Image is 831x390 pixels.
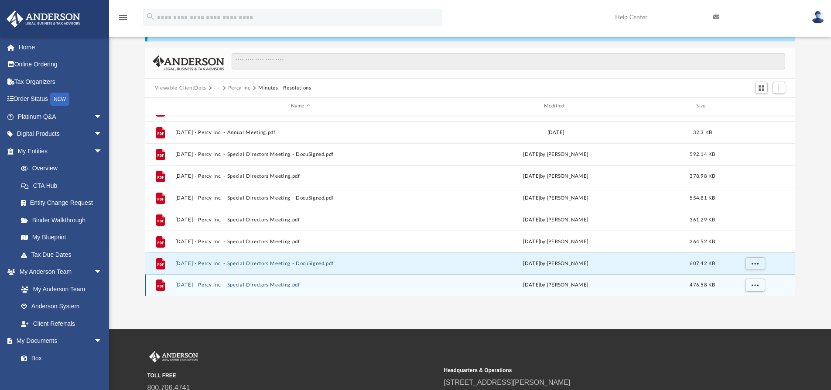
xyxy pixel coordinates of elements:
[12,280,107,298] a: My Anderson Team
[6,73,116,90] a: Tax Organizers
[6,56,116,73] a: Online Ordering
[214,84,220,92] button: ···
[755,82,768,94] button: Switch to Grid View
[12,229,111,246] a: My Blueprint
[430,281,681,289] div: [DATE] by [PERSON_NAME]
[50,93,69,106] div: NEW
[693,130,712,135] span: 32.3 KB
[690,283,715,287] span: 476.58 KB
[690,261,715,266] span: 607.42 KB
[94,108,111,126] span: arrow_drop_down
[175,217,426,223] button: [DATE] - Percy Inc. - Special Directors Meeting.pdf
[175,282,426,288] button: [DATE] - Percy Inc. - Special Directors Meeting.pdf
[145,115,795,296] div: grid
[175,261,426,266] button: [DATE] - Percy Inc. - Special Directors Meeting - DocuSigned.pdf
[174,102,426,110] div: Name
[430,194,681,202] div: [DATE] by [PERSON_NAME]
[12,246,116,263] a: Tax Due Dates
[773,82,786,94] button: Add
[149,102,171,110] div: id
[690,217,715,222] span: 361.29 KB
[175,195,426,201] button: [DATE] - Percy Inc. - Special Directors Meeting - DocuSigned.pdf
[690,195,715,200] span: 554.81 KB
[12,315,111,332] a: Client Referrals
[12,194,116,212] a: Entity Change Request
[811,11,824,24] img: User Pic
[94,142,111,160] span: arrow_drop_down
[175,152,426,157] button: [DATE] - Percy Inc. - Special Directors Meeting - DocuSigned.pdf
[430,259,681,267] div: [DATE] by [PERSON_NAME]
[6,125,116,143] a: Digital Productsarrow_drop_down
[430,238,681,245] div: [DATE] by [PERSON_NAME]
[146,12,155,21] i: search
[430,102,681,110] div: Modified
[94,263,111,281] span: arrow_drop_down
[147,372,438,380] small: TOLL FREE
[6,263,111,281] a: My Anderson Teamarrow_drop_down
[4,10,83,28] img: Anderson Advisors Platinum Portal
[444,379,571,386] a: [STREET_ADDRESS][PERSON_NAME]
[6,38,116,56] a: Home
[12,160,116,177] a: Overview
[118,17,128,23] a: menu
[118,12,128,23] i: menu
[175,173,426,179] button: [DATE] - Percy Inc. - Special Directors Meeting.pdf
[690,239,715,244] span: 364.52 KB
[6,142,116,160] a: My Entitiesarrow_drop_down
[12,211,116,229] a: Binder Walkthrough
[430,172,681,180] div: [DATE] by [PERSON_NAME]
[94,332,111,350] span: arrow_drop_down
[12,298,111,315] a: Anderson System
[685,102,720,110] div: Size
[430,216,681,224] div: [DATE] by [PERSON_NAME]
[94,125,111,143] span: arrow_drop_down
[175,130,426,135] button: [DATE] - Percy Inc. - Annual Meeting.pdf
[6,332,111,350] a: My Documentsarrow_drop_down
[745,257,765,270] button: More options
[6,108,116,125] a: Platinum Q&Aarrow_drop_down
[430,128,681,136] div: [DATE]
[147,351,200,362] img: Anderson Advisors Platinum Portal
[12,177,116,194] a: CTA Hub
[258,84,311,92] button: Minutes - Resolutions
[155,84,206,92] button: Viewable-ClientDocs
[430,150,681,158] div: [DATE] by [PERSON_NAME]
[228,84,250,92] button: Percy Inc
[724,102,785,110] div: id
[12,349,107,367] a: Box
[690,173,715,178] span: 378.98 KB
[232,53,785,69] input: Search files and folders
[745,279,765,292] button: More options
[690,152,715,156] span: 592.14 KB
[6,90,116,108] a: Order StatusNEW
[175,239,426,245] button: [DATE] - Percy Inc. - Special Directors Meeting.pdf
[444,366,735,374] small: Headquarters & Operations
